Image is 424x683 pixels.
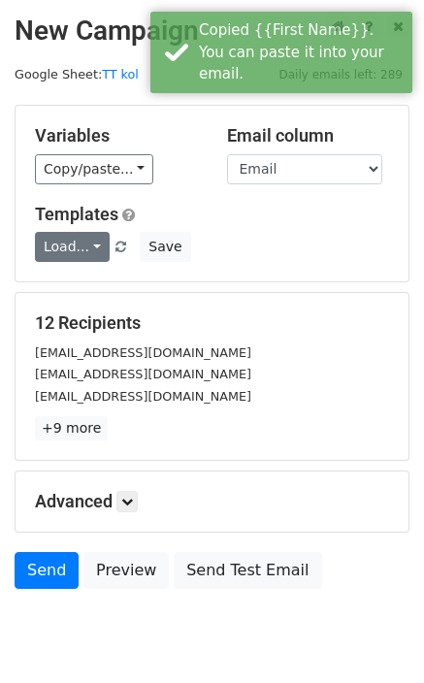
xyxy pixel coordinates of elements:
h5: Advanced [35,491,389,512]
a: Load... [35,232,110,262]
small: [EMAIL_ADDRESS][DOMAIN_NAME] [35,367,251,381]
h5: Email column [227,125,390,146]
iframe: Chat Widget [327,590,424,683]
h2: New Campaign [15,15,409,48]
div: Copied {{First Name}}. You can paste it into your email. [199,19,405,85]
h5: 12 Recipients [35,312,389,334]
a: +9 more [35,416,108,440]
button: Save [140,232,190,262]
small: Google Sheet: [15,67,139,81]
small: [EMAIL_ADDRESS][DOMAIN_NAME] [35,345,251,360]
a: TT kol [102,67,139,81]
h5: Variables [35,125,198,146]
small: [EMAIL_ADDRESS][DOMAIN_NAME] [35,389,251,404]
a: Templates [35,204,118,224]
a: Preview [83,552,169,589]
a: Copy/paste... [35,154,153,184]
a: Send [15,552,79,589]
a: Send Test Email [174,552,321,589]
